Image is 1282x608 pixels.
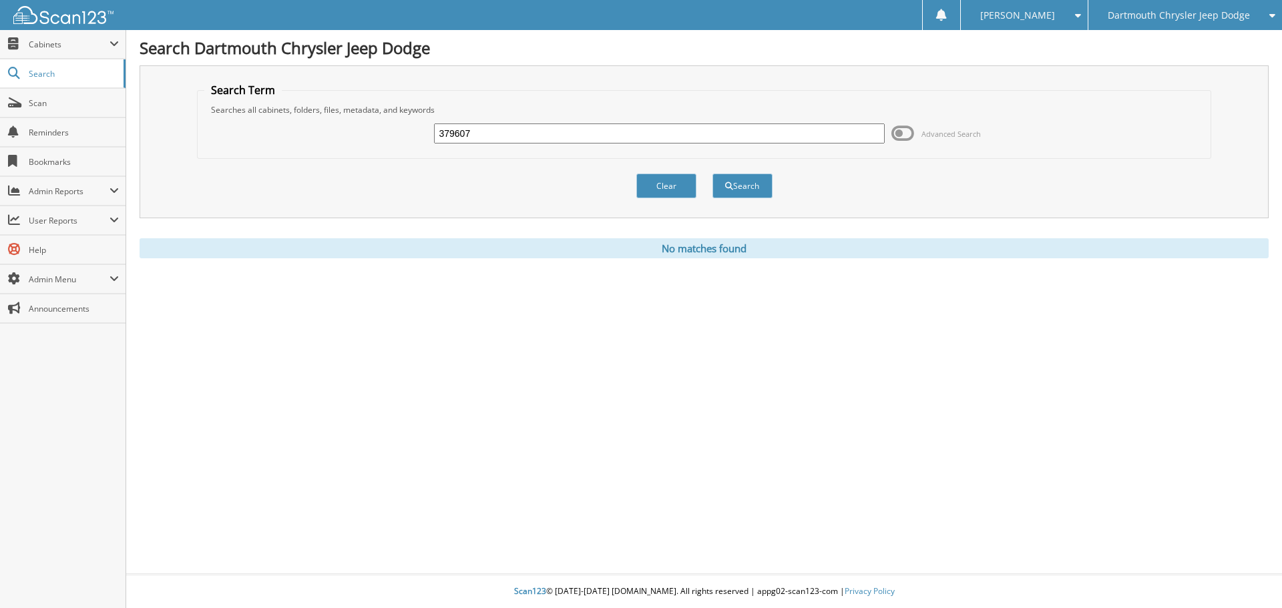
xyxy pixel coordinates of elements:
img: scan123-logo-white.svg [13,6,114,24]
span: Reminders [29,127,119,138]
span: Admin Reports [29,186,110,197]
span: Advanced Search [921,129,981,139]
a: Privacy Policy [845,585,895,597]
legend: Search Term [204,83,282,97]
span: Cabinets [29,39,110,50]
span: Search [29,68,117,79]
span: Dartmouth Chrysler Jeep Dodge [1108,11,1250,19]
iframe: Chat Widget [1215,544,1282,608]
div: Searches all cabinets, folders, files, metadata, and keywords [204,104,1205,115]
div: No matches found [140,238,1269,258]
span: Scan123 [514,585,546,597]
span: Bookmarks [29,156,119,168]
span: Scan [29,97,119,109]
span: User Reports [29,215,110,226]
span: Help [29,244,119,256]
div: © [DATE]-[DATE] [DOMAIN_NAME]. All rights reserved | appg02-scan123-com | [126,575,1282,608]
h1: Search Dartmouth Chrysler Jeep Dodge [140,37,1269,59]
button: Clear [636,174,696,198]
button: Search [712,174,773,198]
span: Admin Menu [29,274,110,285]
span: Announcements [29,303,119,314]
span: [PERSON_NAME] [980,11,1055,19]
